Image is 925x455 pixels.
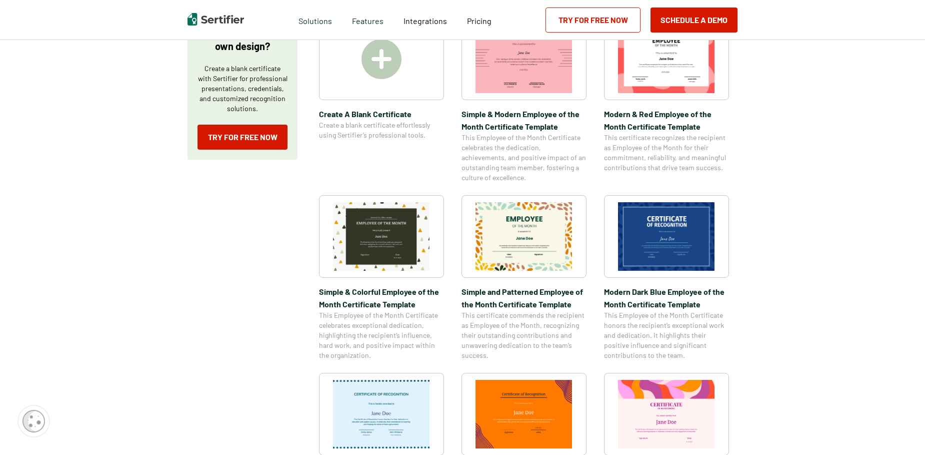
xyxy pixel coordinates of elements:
span: Modern Dark Blue Employee of the Month Certificate Template [604,285,729,310]
p: Want to create your own design? [197,28,287,53]
img: Modern Dark Blue Employee of the Month Certificate Template [618,202,715,271]
a: Pricing [467,14,491,26]
span: Integrations [403,16,447,26]
a: Simple & Modern Employee of the Month Certificate TemplateSimple & Modern Employee of the Month C... [461,18,586,183]
span: Pricing [467,16,491,26]
img: Modern & Red Employee of the Month Certificate Template [618,25,715,93]
span: Create A Blank Certificate [319,108,444,120]
span: This Employee of the Month Certificate celebrates the dedication, achievements, and positive impa... [461,133,586,183]
p: Create a blank certificate with Sertifier for professional presentations, credentials, and custom... [197,64,287,114]
img: Sertifier | Digital Credentialing Platform [187,13,244,26]
a: Simple and Patterned Employee of the Month Certificate TemplateSimple and Patterned Employee of t... [461,195,586,360]
img: Certificate of Recognition for Teachers Template [333,380,430,448]
span: Features [352,14,383,26]
a: Simple & Colorful Employee of the Month Certificate TemplateSimple & Colorful Employee of the Mon... [319,195,444,360]
a: Try for Free Now [545,8,640,33]
img: Cookie Popup Icon [22,410,45,432]
img: Certificate of Recognition for Pastor [475,380,572,448]
span: Simple & Colorful Employee of the Month Certificate Template [319,285,444,310]
a: Integrations [403,14,447,26]
a: Modern Dark Blue Employee of the Month Certificate TemplateModern Dark Blue Employee of the Month... [604,195,729,360]
img: Simple and Patterned Employee of the Month Certificate Template [475,202,572,271]
span: This Employee of the Month Certificate celebrates exceptional dedication, highlighting the recipi... [319,310,444,360]
img: Create A Blank Certificate [361,39,401,79]
span: This certificate recognizes the recipient as Employee of the Month for their commitment, reliabil... [604,133,729,173]
span: Simple and Patterned Employee of the Month Certificate Template [461,285,586,310]
span: Solutions [298,14,332,26]
a: Modern & Red Employee of the Month Certificate TemplateModern & Red Employee of the Month Certifi... [604,18,729,183]
img: Simple & Modern Employee of the Month Certificate Template [475,25,572,93]
iframe: Chat Widget [875,407,925,455]
span: Modern & Red Employee of the Month Certificate Template [604,108,729,133]
img: Certificate of Achievement for Preschool Template [618,380,715,448]
button: Schedule a Demo [650,8,737,33]
span: This certificate commends the recipient as Employee of the Month, recognizing their outstanding c... [461,310,586,360]
span: Create a blank certificate effortlessly using Sertifier’s professional tools. [319,120,444,140]
span: Simple & Modern Employee of the Month Certificate Template [461,108,586,133]
span: This Employee of the Month Certificate honors the recipient’s exceptional work and dedication. It... [604,310,729,360]
img: Simple & Colorful Employee of the Month Certificate Template [333,202,430,271]
a: Try for Free Now [197,125,287,150]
